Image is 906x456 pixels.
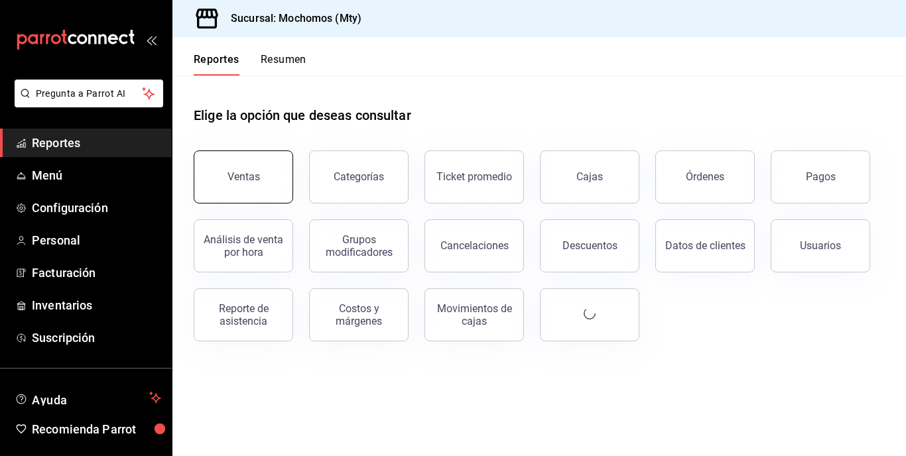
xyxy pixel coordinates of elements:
[576,169,604,185] div: Cajas
[227,170,260,183] div: Ventas
[309,219,409,272] button: Grupos modificadores
[686,170,724,183] div: Órdenes
[32,390,144,406] span: Ayuda
[15,80,163,107] button: Pregunta a Parrot AI
[424,219,524,272] button: Cancelaciones
[36,87,143,101] span: Pregunta a Parrot AI
[309,150,409,203] button: Categorías
[194,53,239,76] button: Reportes
[800,239,841,252] div: Usuarios
[562,239,617,252] div: Descuentos
[655,219,755,272] button: Datos de clientes
[318,302,400,327] div: Costos y márgenes
[194,150,293,203] button: Ventas
[32,134,161,152] span: Reportes
[194,219,293,272] button: Análisis de venta por hora
[440,239,509,252] div: Cancelaciones
[655,150,755,203] button: Órdenes
[32,166,161,184] span: Menú
[194,288,293,341] button: Reporte de asistencia
[540,150,639,203] a: Cajas
[9,96,163,110] a: Pregunta a Parrot AI
[665,239,745,252] div: Datos de clientes
[32,264,161,282] span: Facturación
[32,296,161,314] span: Inventarios
[436,170,512,183] div: Ticket promedio
[540,219,639,272] button: Descuentos
[309,288,409,341] button: Costos y márgenes
[771,219,870,272] button: Usuarios
[194,53,306,76] div: navigation tabs
[806,170,836,183] div: Pagos
[261,53,306,76] button: Resumen
[146,34,157,45] button: open_drawer_menu
[202,302,285,327] div: Reporte de asistencia
[433,302,515,327] div: Movimientos de cajas
[220,11,361,27] h3: Sucursal: Mochomos (Mty)
[318,233,400,258] div: Grupos modificadores
[424,150,524,203] button: Ticket promedio
[194,105,411,125] h1: Elige la opción que deseas consultar
[32,231,161,249] span: Personal
[32,199,161,217] span: Configuración
[334,170,384,183] div: Categorías
[771,150,870,203] button: Pagos
[202,233,285,258] div: Análisis de venta por hora
[32,420,161,438] span: Recomienda Parrot
[32,329,161,347] span: Suscripción
[424,288,524,341] button: Movimientos de cajas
